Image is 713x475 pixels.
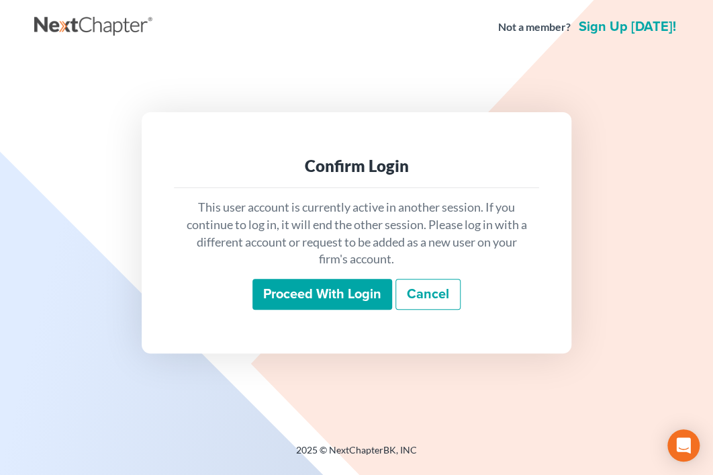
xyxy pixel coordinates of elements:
[185,199,528,268] p: This user account is currently active in another session. If you continue to log in, it will end ...
[498,19,571,35] strong: Not a member?
[395,279,461,310] a: Cancel
[576,20,679,34] a: Sign up [DATE]!
[667,429,700,462] div: Open Intercom Messenger
[34,443,679,468] div: 2025 © NextChapterBK, INC
[185,155,528,177] div: Confirm Login
[252,279,392,310] input: Proceed with login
